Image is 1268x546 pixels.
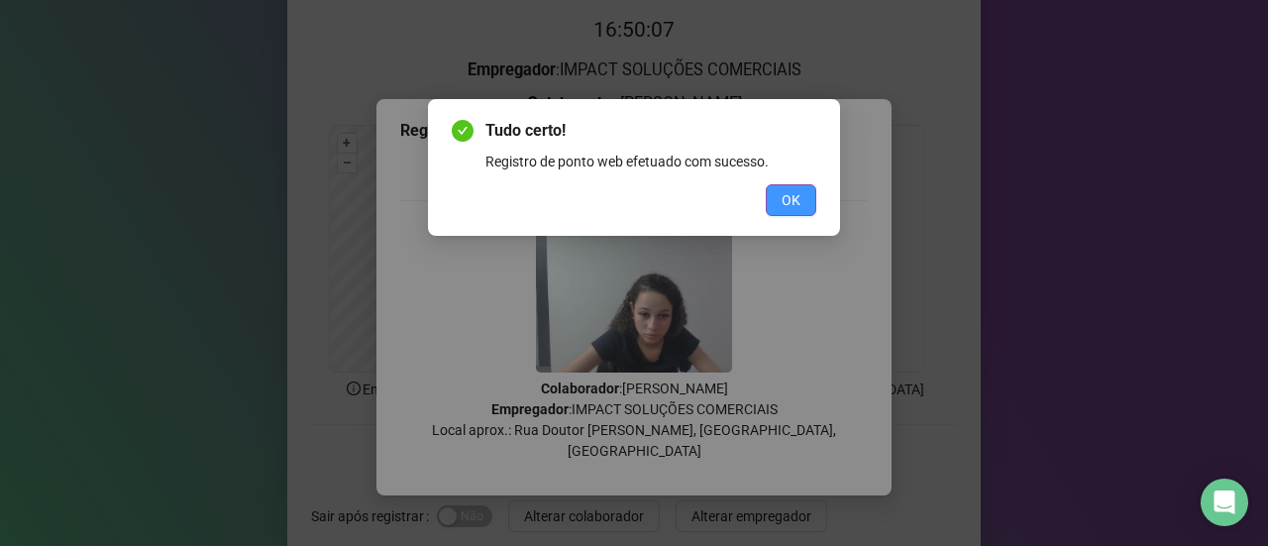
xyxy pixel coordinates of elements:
[766,184,816,216] button: OK
[1201,479,1248,526] div: Open Intercom Messenger
[782,189,800,211] span: OK
[485,151,816,172] div: Registro de ponto web efetuado com sucesso.
[452,120,474,142] span: check-circle
[485,119,816,143] span: Tudo certo!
